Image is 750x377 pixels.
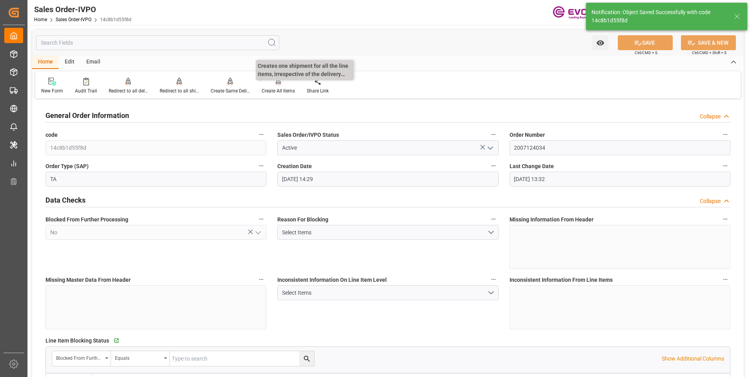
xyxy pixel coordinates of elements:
[592,35,608,50] button: open menu
[80,56,106,69] div: Email
[299,351,314,366] button: search button
[277,162,312,170] span: Creation Date
[553,6,604,20] img: Evonik-brand-mark-Deep-Purple-RGB.jpeg_1700498283.jpeg
[692,50,726,56] span: Ctrl/CMD + Shift + S
[34,4,131,15] div: Sales Order-IVPO
[635,50,657,56] span: Ctrl/CMD + S
[282,289,487,297] div: Select Items
[256,60,354,80] p: Creates one shipment for all the line items, irrespective of the delivery date.
[56,353,102,362] div: Blocked From Further Processing
[720,274,730,285] button: Inconsistent Information From Line Items
[46,216,128,224] span: Blocked From Further Processing
[111,351,170,366] button: open menu
[700,197,721,205] div: Collapse
[488,129,499,140] button: Sales Order/IVPO Status
[46,195,86,205] h2: Data Checks
[32,56,59,69] div: Home
[256,274,266,285] button: Missing Master Data From Header
[662,355,724,363] p: Show Additional Columns
[256,214,266,224] button: Blocked From Further Processing
[277,225,498,240] button: open menu
[211,87,250,94] div: Create Same Delivery Date
[618,35,673,50] button: SAVE
[277,285,498,300] button: open menu
[307,87,329,94] div: Share Link
[256,161,266,171] button: Order Type (SAP)
[36,35,279,50] input: Search Fields
[488,274,499,285] button: Inconsistent Information On Line Item Level
[109,87,148,94] div: Redirect to all deliveries
[484,142,495,154] button: open menu
[46,162,89,170] span: Order Type (SAP)
[59,56,80,69] div: Edit
[277,131,339,139] span: Sales Order/IVPO Status
[256,129,266,140] button: code
[510,172,730,187] input: MM-DD-YYYY HH:MM
[277,276,387,284] span: Inconsistent Information On Line Item Level
[46,110,129,121] h2: General Order Information
[75,87,97,94] div: Audit Trail
[592,8,726,25] div: Notification: Object Saved Successfully with code 14c8b1d55f8d
[510,131,545,139] span: Order Number
[170,351,314,366] input: Type to search
[510,162,554,170] span: Last Change Date
[41,87,63,94] div: New Form
[720,129,730,140] button: Order Number
[700,112,721,121] div: Collapse
[277,216,328,224] span: Reason For Blocking
[681,35,736,50] button: SAVE & NEW
[252,227,264,239] button: open menu
[510,216,593,224] span: Missing Information From Header
[720,161,730,171] button: Last Change Date
[160,87,199,94] div: Redirect to all shipments
[34,17,47,22] a: Home
[115,353,161,362] div: Equals
[262,87,295,94] div: Create All Items
[282,228,487,237] div: Select Items
[488,214,499,224] button: Reason For Blocking
[510,276,613,284] span: Inconsistent Information From Line Items
[56,17,91,22] a: Sales Order-IVPO
[52,351,111,366] button: open menu
[720,214,730,224] button: Missing Information From Header
[46,131,58,139] span: code
[46,276,131,284] span: Missing Master Data From Header
[277,172,498,187] input: MM-DD-YYYY HH:MM
[46,337,109,345] span: Line Item Blocking Status
[488,161,499,171] button: Creation Date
